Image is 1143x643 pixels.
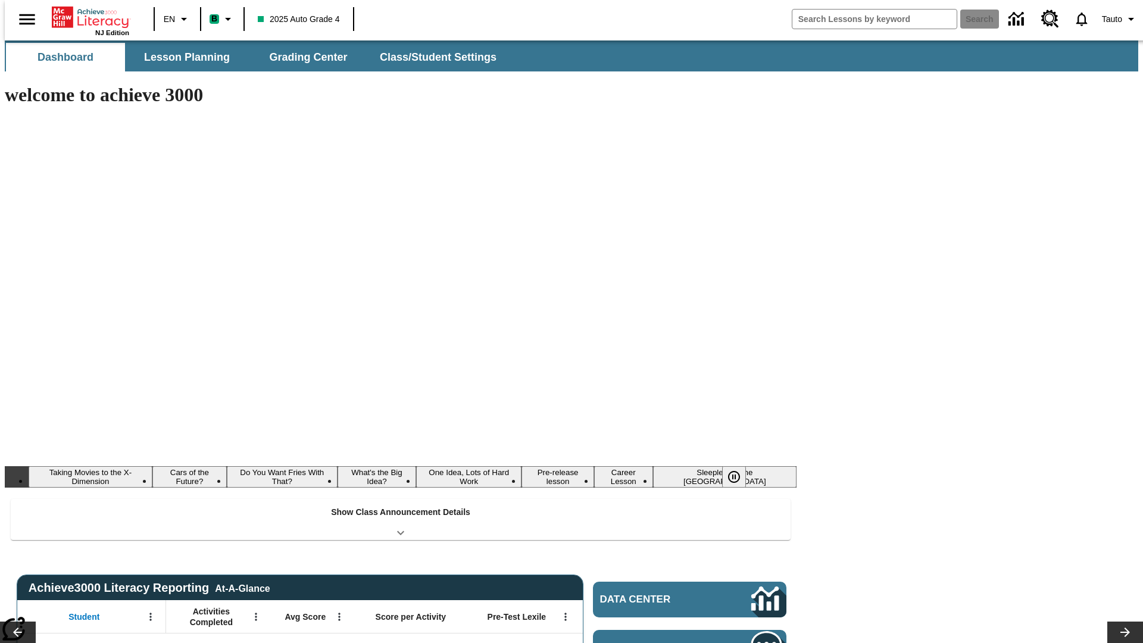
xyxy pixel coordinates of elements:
div: SubNavbar [5,43,507,71]
span: Avg Score [285,611,326,622]
a: Data Center [593,582,786,617]
a: Data Center [1001,3,1034,36]
button: Class/Student Settings [370,43,506,71]
button: Lesson Planning [127,43,246,71]
button: Dashboard [6,43,125,71]
button: Slide 8 Sleepless in the Animal Kingdom [653,466,797,488]
div: Show Class Announcement Details [11,499,791,540]
span: Activities Completed [172,606,251,628]
a: Resource Center, Will open in new tab [1034,3,1066,35]
div: At-A-Glance [215,581,270,594]
span: 2025 Auto Grade 4 [258,13,340,26]
button: Open Menu [142,608,160,626]
button: Pause [722,466,746,488]
div: SubNavbar [5,40,1138,71]
button: Profile/Settings [1097,8,1143,30]
button: Slide 5 One Idea, Lots of Hard Work [416,466,521,488]
button: Lesson carousel, Next [1107,622,1143,643]
div: Pause [722,466,758,488]
p: Show Class Announcement Details [331,506,470,519]
span: Tauto [1102,13,1122,26]
button: Open Menu [330,608,348,626]
a: Notifications [1066,4,1097,35]
div: Home [52,4,129,36]
span: Pre-Test Lexile [488,611,546,622]
button: Slide 3 Do You Want Fries With That? [227,466,338,488]
span: EN [164,13,175,26]
button: Open Menu [557,608,574,626]
span: Score per Activity [376,611,446,622]
span: B [211,11,217,26]
span: Student [68,611,99,622]
button: Open Menu [247,608,265,626]
button: Slide 6 Pre-release lesson [521,466,594,488]
button: Slide 2 Cars of the Future? [152,466,227,488]
button: Open side menu [10,2,45,37]
button: Boost Class color is mint green. Change class color [205,8,240,30]
a: Home [52,5,129,29]
button: Slide 7 Career Lesson [594,466,653,488]
span: Data Center [600,594,711,605]
button: Slide 1 Taking Movies to the X-Dimension [29,466,152,488]
button: Language: EN, Select a language [158,8,196,30]
button: Slide 4 What's the Big Idea? [338,466,416,488]
h1: welcome to achieve 3000 [5,84,797,106]
span: Achieve3000 Literacy Reporting [29,581,270,595]
button: Grading Center [249,43,368,71]
span: NJ Edition [95,29,129,36]
input: search field [792,10,957,29]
